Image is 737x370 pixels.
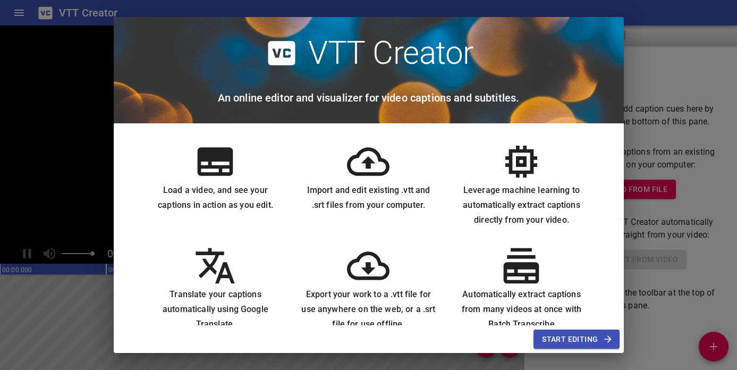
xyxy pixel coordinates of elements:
[300,183,436,213] h6: Import and edit existing .vtt and .srt files from your computer.
[308,34,473,72] h2: VTT Creator
[148,183,284,213] h6: Load a video, and see your captions in action as you edit.
[453,183,589,228] h6: Leverage machine learning to automatically extract captions directly from your video.
[542,333,611,346] span: Start Editing
[453,287,589,332] h6: Automatically extract captions from many videos at once with Batch Transcribe
[533,330,619,349] button: Start Editing
[300,287,436,332] h6: Export your work to a .vtt file for use anywhere on the web, or a .srt file for use offline.
[218,89,520,106] h6: An online editor and visualizer for video captions and subtitles.
[148,287,284,332] h6: Translate your captions automatically using Google Translate.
